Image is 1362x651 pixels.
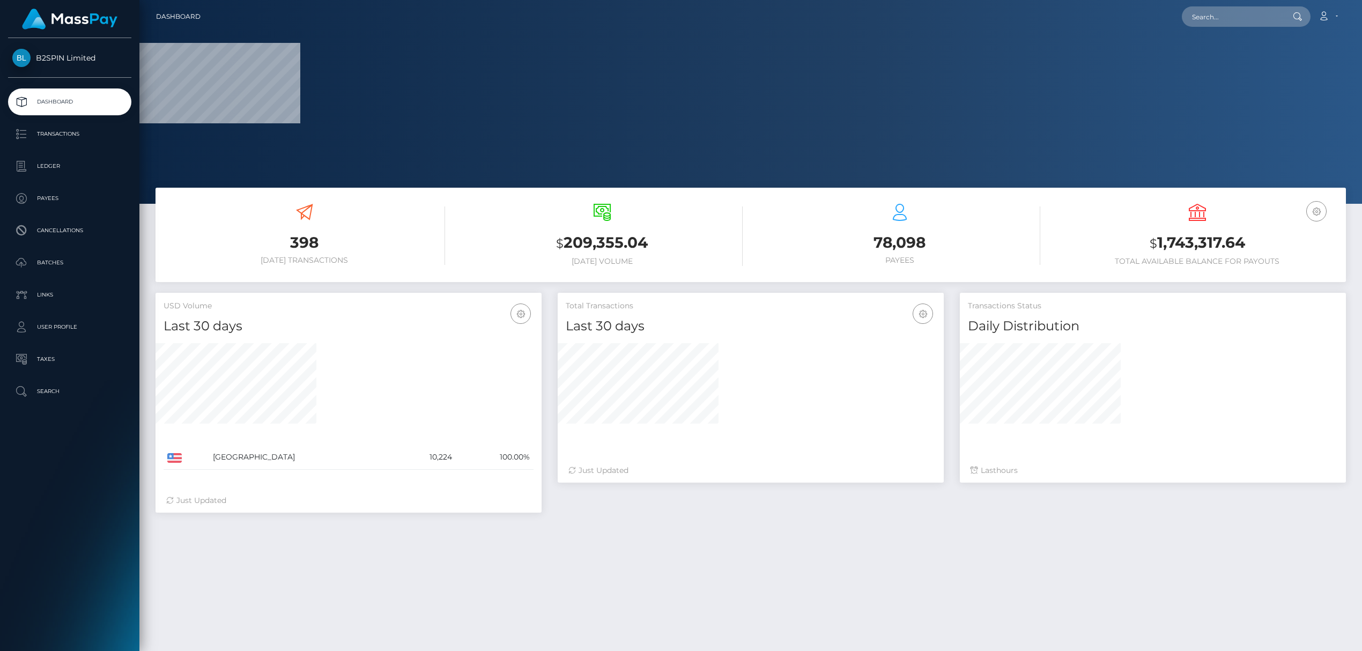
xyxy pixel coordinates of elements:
[1056,257,1338,266] h6: Total Available Balance for Payouts
[8,378,131,405] a: Search
[968,317,1338,336] h4: Daily Distribution
[394,445,456,470] td: 10,224
[456,445,534,470] td: 100.00%
[12,49,31,67] img: B2SPIN Limited
[8,217,131,244] a: Cancellations
[164,301,534,312] h5: USD Volume
[566,317,936,336] h4: Last 30 days
[12,223,127,239] p: Cancellations
[164,232,445,253] h3: 398
[12,94,127,110] p: Dashboard
[12,158,127,174] p: Ledger
[556,236,564,251] small: $
[167,453,182,463] img: US.png
[759,232,1040,253] h3: 78,098
[166,495,531,506] div: Just Updated
[12,319,127,335] p: User Profile
[156,5,201,28] a: Dashboard
[1056,232,1338,254] h3: 1,743,317.64
[461,257,743,266] h6: [DATE] Volume
[8,185,131,212] a: Payees
[8,282,131,308] a: Links
[12,287,127,303] p: Links
[164,256,445,265] h6: [DATE] Transactions
[971,465,1335,476] div: Last hours
[968,301,1338,312] h5: Transactions Status
[461,232,743,254] h3: 209,355.04
[209,445,394,470] td: [GEOGRAPHIC_DATA]
[12,190,127,206] p: Payees
[1150,236,1157,251] small: $
[1182,6,1283,27] input: Search...
[759,256,1040,265] h6: Payees
[568,465,933,476] div: Just Updated
[12,126,127,142] p: Transactions
[164,317,534,336] h4: Last 30 days
[12,255,127,271] p: Batches
[8,121,131,147] a: Transactions
[8,153,131,180] a: Ledger
[12,351,127,367] p: Taxes
[566,301,936,312] h5: Total Transactions
[8,249,131,276] a: Batches
[8,314,131,341] a: User Profile
[8,88,131,115] a: Dashboard
[8,346,131,373] a: Taxes
[8,53,131,63] span: B2SPIN Limited
[22,9,117,29] img: MassPay Logo
[12,383,127,400] p: Search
